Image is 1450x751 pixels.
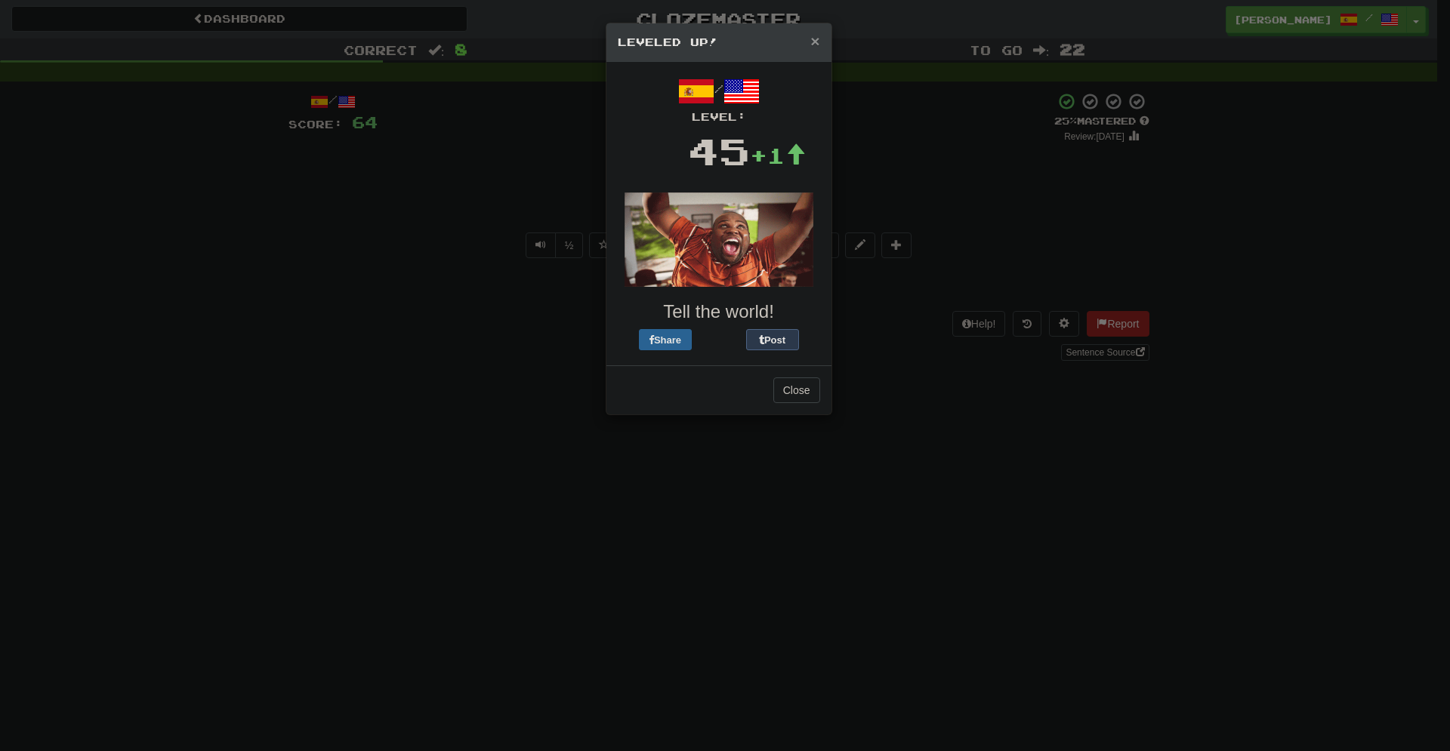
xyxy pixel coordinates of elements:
h3: Tell the world! [618,302,820,322]
div: / [618,73,820,125]
button: Post [746,329,799,350]
button: Close [810,33,819,49]
button: Close [773,377,820,403]
div: Level: [618,109,820,125]
div: 45 [688,125,750,177]
button: Share [639,329,692,350]
h5: Leveled Up! [618,35,820,50]
iframe: X Post Button [692,329,746,350]
div: +1 [750,140,806,171]
img: anon-dude-dancing-749b357b783eda7f85c51e4a2e1ee5269fc79fcf7d6b6aa88849e9eb2203d151.gif [625,192,813,287]
span: × [810,32,819,50]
